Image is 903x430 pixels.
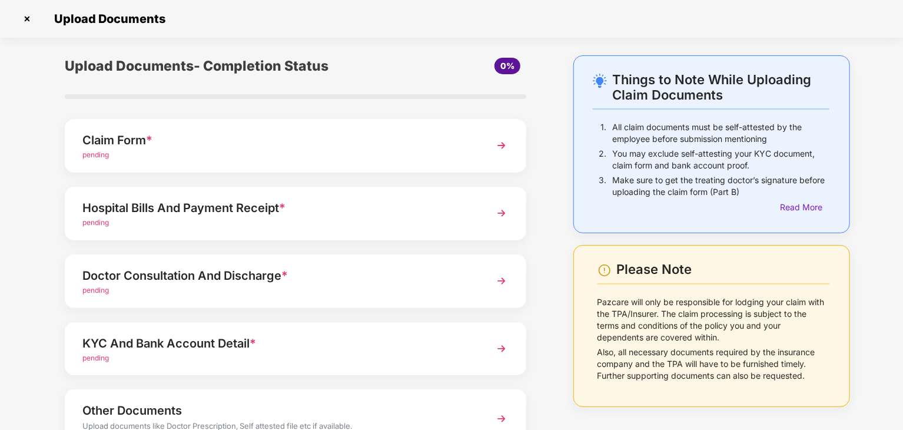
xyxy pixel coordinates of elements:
p: You may exclude self-attesting your KYC document, claim form and bank account proof. [612,148,829,171]
p: 3. [599,174,606,198]
span: pending [82,353,109,362]
div: Claim Form [82,131,473,150]
img: svg+xml;base64,PHN2ZyB4bWxucz0iaHR0cDovL3d3dy53My5vcmcvMjAwMC9zdmciIHdpZHRoPSIyNC4wOTMiIGhlaWdodD... [593,74,607,88]
img: svg+xml;base64,PHN2ZyBpZD0iTmV4dCIgeG1sbnM9Imh0dHA6Ly93d3cudzMub3JnLzIwMDAvc3ZnIiB3aWR0aD0iMzYiIG... [491,203,512,224]
p: Also, all necessary documents required by the insurance company and the TPA will have to be furni... [597,346,829,382]
span: Upload Documents [42,12,171,26]
p: 1. [600,121,606,145]
div: Read More [780,201,829,214]
p: 2. [599,148,606,171]
img: svg+xml;base64,PHN2ZyBpZD0iV2FybmluZ18tXzI0eDI0IiBkYXRhLW5hbWU9Ildhcm5pbmcgLSAyNHgyNCIgeG1sbnM9Im... [597,263,612,277]
span: 0% [500,61,514,71]
div: Hospital Bills And Payment Receipt [82,199,473,217]
div: Please Note [617,262,829,277]
p: Make sure to get the treating doctor’s signature before uploading the claim form (Part B) [612,174,829,198]
img: svg+xml;base64,PHN2ZyBpZD0iTmV4dCIgeG1sbnM9Imh0dHA6Ly93d3cudzMub3JnLzIwMDAvc3ZnIiB3aWR0aD0iMzYiIG... [491,135,512,156]
span: pending [82,286,109,295]
div: Doctor Consultation And Discharge [82,266,473,285]
img: svg+xml;base64,PHN2ZyBpZD0iTmV4dCIgeG1sbnM9Imh0dHA6Ly93d3cudzMub3JnLzIwMDAvc3ZnIiB3aWR0aD0iMzYiIG... [491,408,512,429]
span: pending [82,218,109,227]
img: svg+xml;base64,PHN2ZyBpZD0iTmV4dCIgeG1sbnM9Imh0dHA6Ly93d3cudzMub3JnLzIwMDAvc3ZnIiB3aWR0aD0iMzYiIG... [491,270,512,292]
img: svg+xml;base64,PHN2ZyBpZD0iTmV4dCIgeG1sbnM9Imh0dHA6Ly93d3cudzMub3JnLzIwMDAvc3ZnIiB3aWR0aD0iMzYiIG... [491,338,512,359]
div: Upload Documents- Completion Status [65,55,372,77]
p: Pazcare will only be responsible for lodging your claim with the TPA/Insurer. The claim processin... [597,296,829,343]
span: pending [82,150,109,159]
div: Things to Note While Uploading Claim Documents [612,72,829,102]
img: svg+xml;base64,PHN2ZyBpZD0iQ3Jvc3MtMzJ4MzIiIHhtbG5zPSJodHRwOi8vd3d3LnczLm9yZy8yMDAwL3N2ZyIgd2lkdG... [18,9,36,28]
div: KYC And Bank Account Detail [82,334,473,353]
div: Other Documents [82,401,473,420]
p: All claim documents must be self-attested by the employee before submission mentioning [612,121,829,145]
